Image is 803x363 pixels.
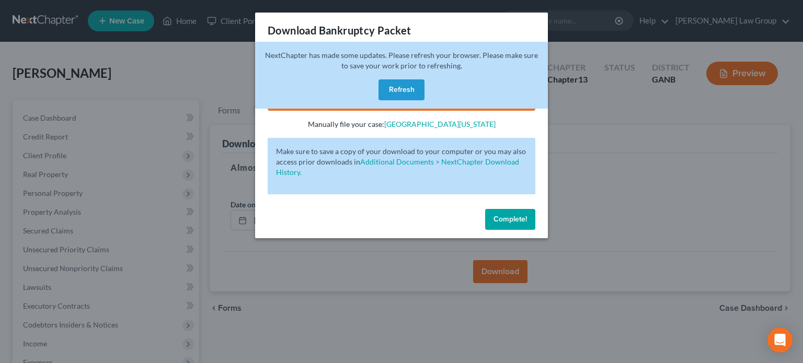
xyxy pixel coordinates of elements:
[268,119,535,130] p: Manually file your case:
[384,120,496,128] a: [GEOGRAPHIC_DATA][US_STATE]
[276,157,519,177] a: Additional Documents > NextChapter Download History.
[378,79,425,100] button: Refresh
[767,327,793,353] div: Open Intercom Messenger
[485,209,535,230] button: Complete!
[276,146,527,178] p: Make sure to save a copy of your download to your computer or you may also access prior downloads in
[268,23,411,38] h3: Download Bankruptcy Packet
[494,215,527,224] span: Complete!
[265,51,538,70] span: NextChapter has made some updates. Please refresh your browser. Please make sure to save your wor...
